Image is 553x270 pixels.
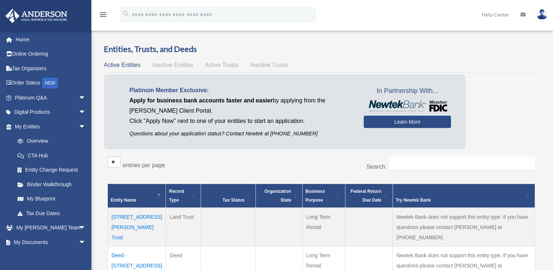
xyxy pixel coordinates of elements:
[250,62,288,68] span: Inactive Trusts
[99,10,107,19] i: menu
[123,162,165,168] label: entries per page
[10,163,93,177] a: Entity Change Request
[5,90,97,105] a: Platinum Q&Aarrow_drop_down
[108,184,166,208] th: Entity Name: Activate to invert sorting
[201,184,255,208] th: Tax Status: Activate to sort
[111,198,136,203] span: Entity Name
[393,184,535,208] th: Try Newtek Bank : Activate to sort
[129,95,353,116] p: by applying from the [PERSON_NAME] Client Portal.
[129,85,353,95] p: Platinum Member Exclusive:
[364,85,451,97] span: In Partnership With...
[10,148,93,163] a: CTA Hub
[42,78,58,89] div: NEW
[364,116,451,128] a: Learn More
[255,184,302,208] th: Organization State: Activate to sort
[5,61,97,76] a: Tax Organizers
[10,206,93,221] a: Tax Due Dates
[152,62,193,68] span: Inactive Entities
[5,235,97,250] a: My Documentsarrow_drop_down
[5,76,97,91] a: Order StatusNEW
[166,208,201,247] td: Land Trust
[367,100,447,112] img: NewtekBankLogoSM.png
[10,177,93,192] a: Binder Walkthrough
[537,9,548,20] img: User Pic
[351,189,382,203] span: Federal Return Due Date
[79,105,93,120] span: arrow_drop_down
[5,119,93,134] a: My Entitiesarrow_drop_down
[79,90,93,105] span: arrow_drop_down
[79,119,93,134] span: arrow_drop_down
[129,129,353,138] p: Questions about your application status? Contact Newtek at [PHONE_NUMBER]
[302,208,345,247] td: Long Term Rental
[223,198,245,203] span: Tax Status
[79,221,93,236] span: arrow_drop_down
[104,44,539,55] h3: Entities, Trusts, and Deeds
[393,208,535,247] td: Newtek Bank does not support this entity type. If you have questions please contact [PERSON_NAME]...
[99,13,107,19] a: menu
[10,192,93,206] a: My Blueprint
[5,105,97,120] a: Digital Productsarrow_drop_down
[166,184,201,208] th: Record Type: Activate to sort
[3,9,69,23] img: Anderson Advisors Platinum Portal
[129,97,273,104] span: Apply for business bank accounts faster and easier
[5,32,97,47] a: Home
[129,116,353,126] p: Click "Apply Now" next to one of your entities to start an application.
[104,62,140,68] span: Active Entities
[306,189,325,203] span: Business Purpose
[108,208,166,247] td: [STREET_ADDRESS][PERSON_NAME] Trust
[169,189,184,203] span: Record Type
[5,221,97,235] a: My [PERSON_NAME] Teamarrow_drop_down
[345,184,393,208] th: Federal Return Due Date: Activate to sort
[302,184,345,208] th: Business Purpose: Activate to sort
[367,164,387,170] label: Search:
[122,10,130,18] i: search
[5,47,97,61] a: Online Ordering
[205,62,239,68] span: Active Trusts
[79,235,93,250] span: arrow_drop_down
[265,189,291,203] span: Organization State
[396,196,524,205] div: Try Newtek Bank
[10,134,90,149] a: Overview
